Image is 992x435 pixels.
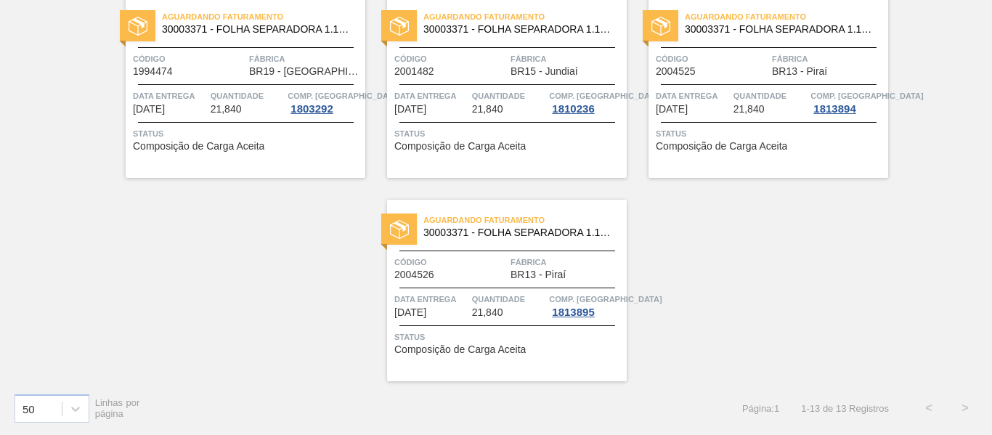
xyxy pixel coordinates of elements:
[549,292,662,306] span: Comp. Carga
[394,292,468,306] span: Data entrega
[249,52,362,66] span: Fábrica
[394,269,434,280] span: 2004526
[472,89,546,103] span: Quantidade
[549,89,662,103] span: Comp. Carga
[472,104,503,115] span: 21,840
[549,292,623,318] a: Comp. [GEOGRAPHIC_DATA]1813895
[288,103,336,115] div: 1803292
[911,390,947,426] button: <
[810,89,923,103] span: Comp. Carga
[549,306,597,318] div: 1813895
[511,269,566,280] span: BR13 - Piraí
[733,89,808,103] span: Quantidade
[656,52,768,66] span: Código
[95,397,140,419] span: Linhas por página
[549,103,597,115] div: 1810236
[390,220,409,239] img: status
[162,24,354,35] span: 30003371 - FOLHA SEPARADORA 1.175 mm x 980 mm;
[549,89,623,115] a: Comp. [GEOGRAPHIC_DATA]1810236
[423,227,615,238] span: 30003371 - FOLHA SEPARADORA 1.175 mm x 980 mm;
[162,9,365,24] span: Aguardando Faturamento
[423,24,615,35] span: 30003371 - FOLHA SEPARADORA 1.175 mm x 980 mm;
[772,66,827,77] span: BR13 - Piraí
[511,255,623,269] span: Fábrica
[211,104,242,115] span: 21,840
[394,255,507,269] span: Código
[394,66,434,77] span: 2001482
[133,52,245,66] span: Código
[423,9,627,24] span: Aguardando Faturamento
[947,390,983,426] button: >
[472,292,546,306] span: Quantidade
[133,89,207,103] span: Data entrega
[394,104,426,115] span: 03/09/2025
[394,330,623,344] span: Status
[249,66,362,77] span: BR19 - Nova Rio
[394,52,507,66] span: Código
[656,141,787,152] span: Composição de Carga Aceita
[472,307,503,318] span: 21,840
[390,17,409,36] img: status
[810,89,885,115] a: Comp. [GEOGRAPHIC_DATA]1813894
[742,403,779,414] span: Página : 1
[211,89,285,103] span: Quantidade
[511,66,578,77] span: BR15 - Jundiaí
[772,52,885,66] span: Fábrica
[656,66,696,77] span: 2004525
[656,104,688,115] span: 08/09/2025
[133,66,173,77] span: 1994474
[685,24,877,35] span: 30003371 - FOLHA SEPARADORA 1.175 mm x 980 mm;
[651,17,670,36] img: status
[365,200,627,381] a: statusAguardando Faturamento30003371 - FOLHA SEPARADORA 1.175 mm x 980 mm;Código2004526FábricaBR1...
[288,89,400,103] span: Comp. Carga
[129,17,147,36] img: status
[23,402,35,415] div: 50
[656,126,885,141] span: Status
[133,141,264,152] span: Composição de Carga Aceita
[288,89,362,115] a: Comp. [GEOGRAPHIC_DATA]1803292
[810,103,858,115] div: 1813894
[394,141,526,152] span: Composição de Carga Aceita
[394,344,526,355] span: Composição de Carga Aceita
[801,403,889,414] span: 1 - 13 de 13 Registros
[394,89,468,103] span: Data entrega
[133,104,165,115] span: 29/08/2025
[656,89,730,103] span: Data entrega
[685,9,888,24] span: Aguardando Faturamento
[423,213,627,227] span: Aguardando Faturamento
[394,126,623,141] span: Status
[394,307,426,318] span: 10/09/2025
[733,104,765,115] span: 21,840
[133,126,362,141] span: Status
[511,52,623,66] span: Fábrica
